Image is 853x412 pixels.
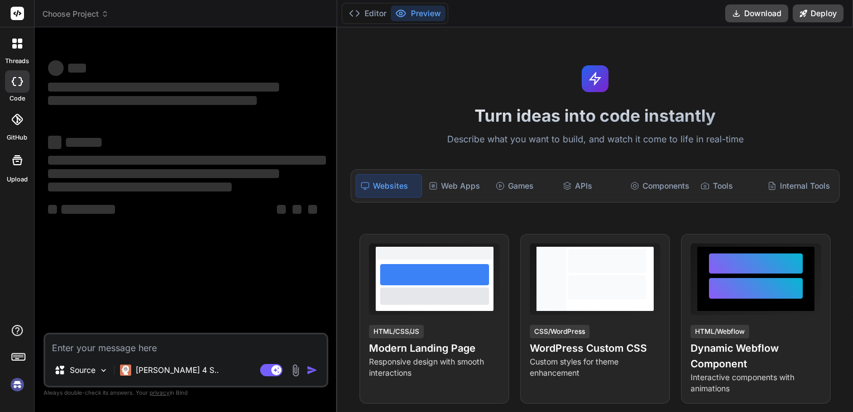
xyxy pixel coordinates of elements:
span: ‌ [68,64,86,73]
div: Internal Tools [763,174,835,198]
span: ‌ [66,138,102,147]
img: Claude 4 Sonnet [120,365,131,376]
span: ‌ [48,205,57,214]
div: Components [626,174,694,198]
img: icon [306,365,318,376]
h4: WordPress Custom CSS [530,341,660,356]
span: ‌ [277,205,286,214]
span: ‌ [48,156,326,165]
div: APIs [558,174,623,198]
p: Describe what you want to build, and watch it come to life in real-time [344,132,846,147]
span: ‌ [48,83,279,92]
label: Upload [7,175,28,184]
span: ‌ [293,205,301,214]
div: Tools [696,174,761,198]
p: Interactive components with animations [691,372,821,394]
p: Custom styles for theme enhancement [530,356,660,379]
h1: Turn ideas into code instantly [344,106,846,126]
div: HTML/CSS/JS [369,325,424,338]
span: ‌ [48,169,279,178]
label: code [9,94,25,103]
span: ‌ [61,205,115,214]
div: Games [491,174,556,198]
img: signin [8,375,27,394]
div: HTML/Webflow [691,325,749,338]
span: ‌ [48,96,257,105]
span: privacy [150,389,170,396]
p: Responsive design with smooth interactions [369,356,500,379]
img: attachment [289,364,302,377]
span: ‌ [48,60,64,76]
span: ‌ [48,136,61,149]
button: Editor [344,6,391,21]
p: Source [70,365,95,376]
button: Download [725,4,788,22]
button: Preview [391,6,445,21]
div: Websites [356,174,421,198]
div: Web Apps [424,174,489,198]
img: Pick Models [99,366,108,375]
span: Choose Project [42,8,109,20]
button: Deploy [793,4,844,22]
div: CSS/WordPress [530,325,590,338]
h4: Dynamic Webflow Component [691,341,821,372]
label: threads [5,56,29,66]
p: Always double-check its answers. Your in Bind [44,387,328,398]
span: ‌ [48,183,232,191]
label: GitHub [7,133,27,142]
p: [PERSON_NAME] 4 S.. [136,365,219,376]
h4: Modern Landing Page [369,341,500,356]
span: ‌ [308,205,317,214]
